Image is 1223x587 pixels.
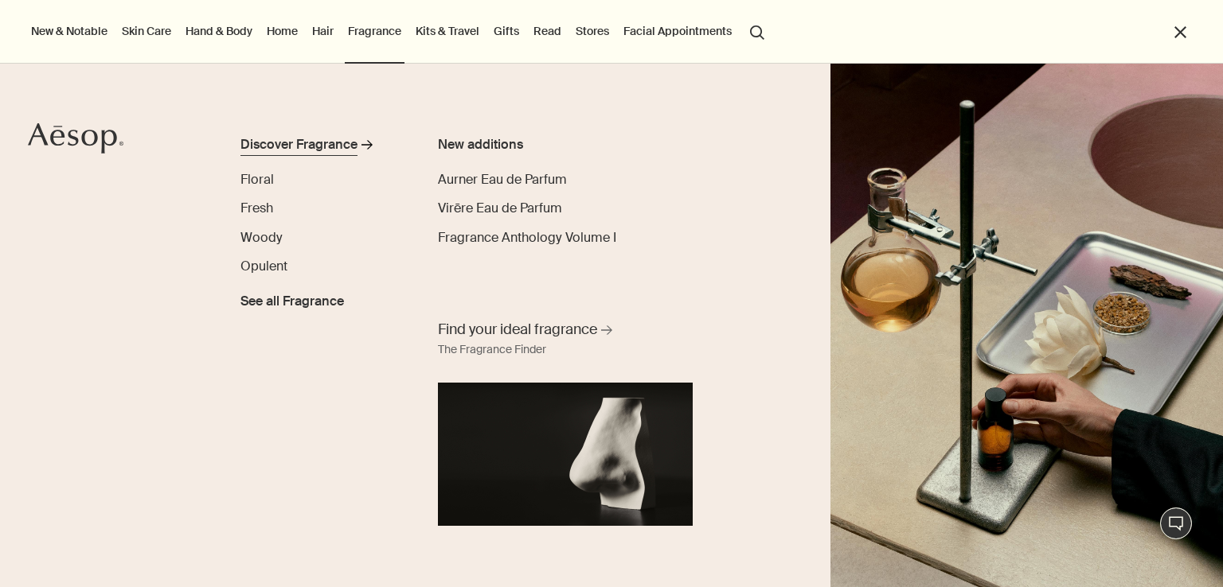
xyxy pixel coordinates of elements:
a: Floral [240,170,274,189]
button: New & Notable [28,21,111,41]
a: Skin Care [119,21,174,41]
span: Find your ideal fragrance [438,320,597,340]
div: New additions [438,135,634,154]
a: Fresh [240,199,273,218]
span: Aurner Eau de Parfum [438,171,567,188]
a: Gifts [490,21,522,41]
span: Fresh [240,200,273,216]
span: Virēre Eau de Parfum [438,200,562,216]
span: Fragrance Anthology Volume I [438,229,616,246]
a: Woody [240,228,283,247]
a: Opulent [240,257,287,276]
a: Facial Appointments [620,21,735,41]
button: Close the Menu [1171,23,1190,41]
a: Discover Fragrance [240,135,401,161]
button: Open search [743,16,772,46]
span: Floral [240,171,274,188]
a: See all Fragrance [240,286,344,311]
a: Home [264,21,301,41]
div: Discover Fragrance [240,135,358,154]
a: Fragrance [345,21,404,41]
a: Aesop [28,122,123,158]
a: Hair [309,21,337,41]
span: Opulent [240,258,287,274]
button: Stores [572,21,612,41]
span: Woody [240,229,283,246]
div: The Fragrance Finder [438,340,546,360]
img: Plaster sculptures of noses resting on stone podiums and a wooden ladder. [830,64,1223,587]
span: See all Fragrance [240,292,344,311]
a: Aurner Eau de Parfum [438,170,567,189]
a: Hand & Body [182,21,256,41]
a: Kits & Travel [412,21,483,41]
a: Read [530,21,565,41]
button: Live Assistance [1160,507,1192,539]
svg: Aesop [28,122,123,154]
a: Fragrance Anthology Volume I [438,228,616,247]
a: Virēre Eau de Parfum [438,199,562,218]
a: Find your ideal fragrance The Fragrance FinderA nose sculpture placed in front of black background [434,316,697,526]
